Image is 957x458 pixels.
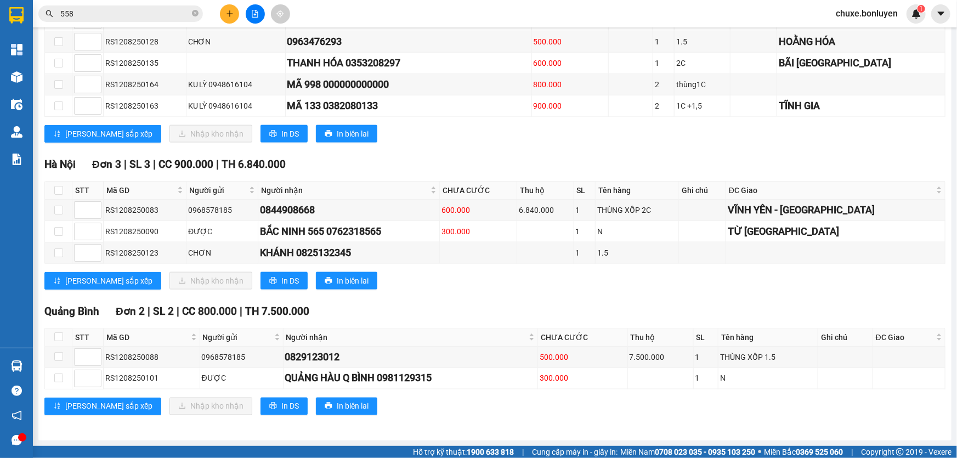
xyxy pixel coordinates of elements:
[189,184,247,196] span: Người gửi
[620,446,755,458] span: Miền Nam
[169,125,252,143] button: downloadNhập kho nhận
[522,446,524,458] span: |
[337,400,369,412] span: In biên lai
[779,55,943,71] div: BÃI [GEOGRAPHIC_DATA]
[534,78,607,91] div: 800.000
[576,204,593,216] div: 1
[271,4,290,24] button: aim
[104,53,186,74] td: RS1208250135
[281,400,299,412] span: In DS
[441,204,515,216] div: 600.000
[220,4,239,24] button: plus
[251,10,259,18] span: file-add
[105,36,184,48] div: RS1208250128
[676,57,728,69] div: 2C
[177,305,179,318] span: |
[576,247,593,259] div: 1
[104,200,186,221] td: RS1208250083
[695,372,717,385] div: 1
[153,305,174,318] span: SL 2
[655,36,672,48] div: 1
[192,9,199,19] span: close-circle
[728,224,943,239] div: TỪ [GEOGRAPHIC_DATA]
[316,398,377,415] button: printerIn biên lai
[676,78,728,91] div: thùng1C
[827,7,907,20] span: chuxe.bonluyen
[517,182,574,200] th: Thu hộ
[316,272,377,290] button: printerIn biên lai
[269,130,277,139] span: printer
[720,351,816,363] div: THÙNG XỐP 1.5
[261,184,428,196] span: Người nhận
[718,329,818,347] th: Tên hàng
[728,202,943,218] div: VĨNH YÊN - [GEOGRAPHIC_DATA]
[597,204,677,216] div: THÙNG XỐP 2C
[269,277,277,286] span: printer
[11,126,22,138] img: warehouse-icon
[124,158,127,171] span: |
[65,400,152,412] span: [PERSON_NAME] sắp xếp
[46,10,53,18] span: search
[325,402,332,411] span: printer
[918,5,925,13] sup: 1
[919,5,923,13] span: 1
[540,372,626,385] div: 300.000
[11,44,22,55] img: dashboard-icon
[628,329,694,347] th: Thu hộ
[104,95,186,117] td: RS1208250163
[337,275,369,287] span: In biên lai
[158,158,213,171] span: CC 900.000
[169,272,252,290] button: downloadNhập kho nhận
[44,158,76,171] span: Hà Nội
[11,360,22,372] img: warehouse-icon
[261,272,308,290] button: printerIn DS
[44,305,99,318] span: Quảng Bình
[44,125,161,143] button: sort-ascending[PERSON_NAME] sắp xếp
[440,182,517,200] th: CHƯA CƯỚC
[245,305,309,318] span: TH 7.500.000
[779,98,943,114] div: TĨNH GIA
[695,351,717,363] div: 1
[655,78,672,91] div: 2
[188,247,256,259] div: CHƠN
[936,9,946,19] span: caret-down
[876,331,934,343] span: ĐC Giao
[931,4,950,24] button: caret-down
[12,386,22,396] span: question-circle
[226,10,234,18] span: plus
[818,329,873,347] th: Ghi chú
[106,331,189,343] span: Mã GD
[896,448,904,456] span: copyright
[104,221,186,242] td: RS1208250090
[285,349,536,365] div: 0829123012
[105,204,184,216] div: RS1208250083
[596,182,679,200] th: Tên hàng
[287,98,530,114] div: MÃ 133 0382080133
[240,305,242,318] span: |
[655,100,672,112] div: 2
[441,225,515,238] div: 300.000
[337,128,369,140] span: In biên lai
[188,100,284,112] div: KU LỲ 0948616104
[287,77,530,92] div: MÃ 998 000000000000
[104,31,186,53] td: RS1208250128
[72,182,104,200] th: STT
[540,351,626,363] div: 500.000
[105,100,184,112] div: RS1208250163
[281,275,299,287] span: In DS
[286,331,526,343] span: Người nhận
[104,74,186,95] td: RS1208250164
[281,128,299,140] span: In DS
[413,446,514,458] span: Hỗ trợ kỹ thuật:
[104,368,200,389] td: RS1208250101
[65,275,152,287] span: [PERSON_NAME] sắp xếp
[203,331,272,343] span: Người gửi
[287,55,530,71] div: THANH HÓA 0353208297
[285,371,536,386] div: QUẢNG HÀU Q BÌNH 0981129315
[105,247,184,259] div: RS1208250123
[116,305,145,318] span: Đơn 2
[538,329,628,347] th: CHƯA CƯỚC
[694,329,719,347] th: SL
[796,448,843,456] strong: 0369 525 060
[597,225,677,238] div: N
